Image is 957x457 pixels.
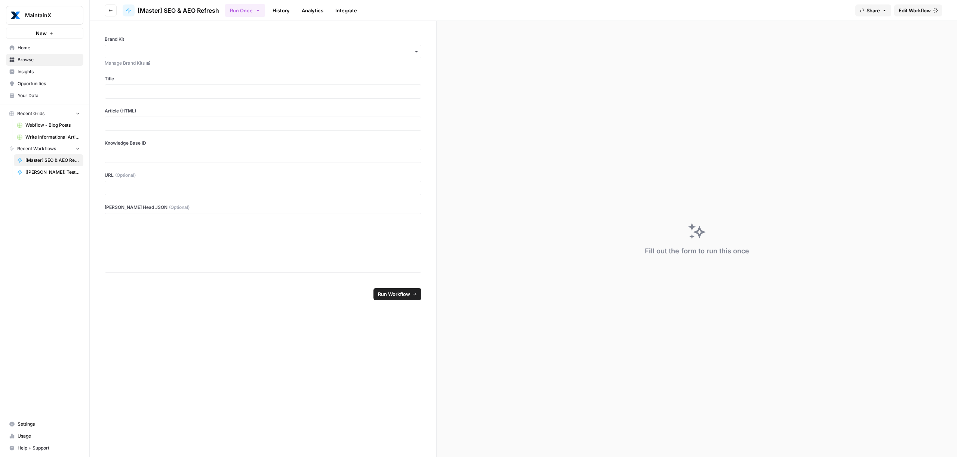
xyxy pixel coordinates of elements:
a: [[PERSON_NAME]] Testing [14,166,83,178]
span: Usage [18,433,80,439]
a: Analytics [297,4,328,16]
a: Manage Brand Kits [105,60,421,67]
label: Knowledge Base ID [105,140,421,146]
label: Article (HTML) [105,108,421,114]
a: Opportunities [6,78,83,90]
a: [Master] SEO & AEO Refresh [14,154,83,166]
span: Recent Workflows [17,145,56,152]
button: Recent Grids [6,108,83,119]
span: MaintainX [25,12,70,19]
img: MaintainX Logo [9,9,22,22]
a: Your Data [6,90,83,102]
a: Insights [6,66,83,78]
span: Run Workflow [378,290,410,298]
button: Recent Workflows [6,143,83,154]
label: URL [105,172,421,179]
a: [Master] SEO & AEO Refresh [123,4,219,16]
a: Settings [6,418,83,430]
span: Your Data [18,92,80,99]
label: Title [105,75,421,82]
button: Run Once [225,4,265,17]
a: Usage [6,430,83,442]
a: Webflow - Blog Posts [14,119,83,131]
span: (Optional) [169,204,190,211]
span: [Master] SEO & AEO Refresh [138,6,219,15]
label: Brand Kit [105,36,421,43]
button: Run Workflow [373,288,421,300]
button: New [6,28,83,39]
span: Insights [18,68,80,75]
a: Write Informational Article [14,131,83,143]
button: Workspace: MaintainX [6,6,83,25]
a: Home [6,42,83,54]
div: Fill out the form to run this once [645,246,749,256]
a: History [268,4,294,16]
label: [PERSON_NAME] Head JSON [105,204,421,211]
span: Opportunities [18,80,80,87]
span: Edit Workflow [899,7,931,14]
span: Browse [18,56,80,63]
span: Write Informational Article [25,134,80,141]
span: Share [867,7,880,14]
span: Help + Support [18,445,80,451]
span: Home [18,44,80,51]
button: Help + Support [6,442,83,454]
a: Edit Workflow [894,4,942,16]
span: [Master] SEO & AEO Refresh [25,157,80,164]
span: Settings [18,421,80,427]
span: Webflow - Blog Posts [25,122,80,129]
span: (Optional) [115,172,136,179]
button: Share [855,4,891,16]
a: Integrate [331,4,361,16]
span: New [36,30,47,37]
span: [[PERSON_NAME]] Testing [25,169,80,176]
a: Browse [6,54,83,66]
span: Recent Grids [17,110,44,117]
